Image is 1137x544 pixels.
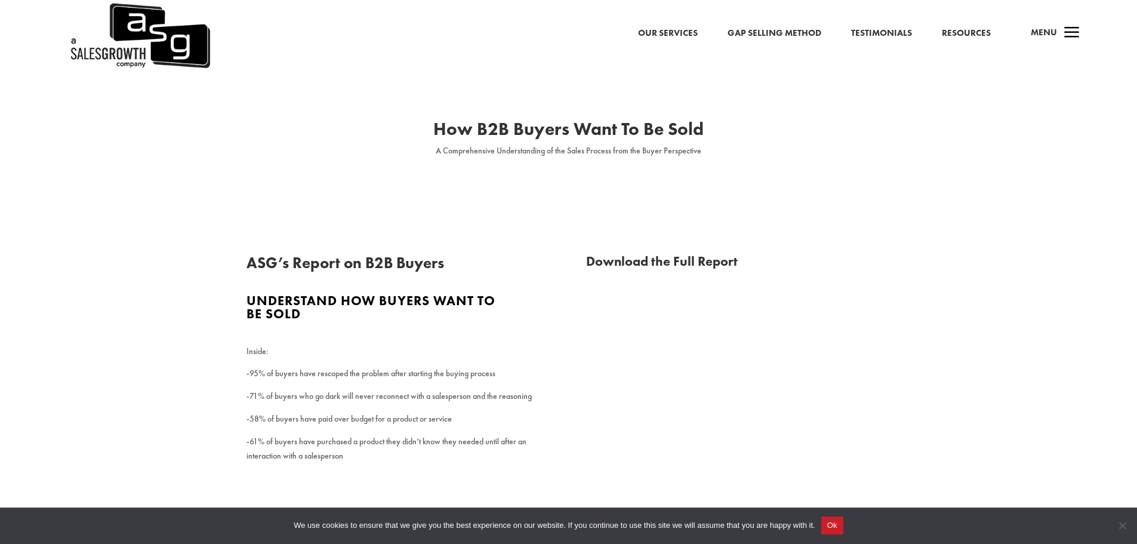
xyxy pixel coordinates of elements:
[246,367,551,389] p: -95% of buyers have rescoped the problem after starting the buying process
[436,145,701,156] span: A Comprehensive Understanding of the Sales Process from the Buyer Perspective
[433,118,704,140] span: How B2B Buyers Want To Be Sold
[246,435,551,463] p: -61% of buyers have purchased a product they didn’t know they needed until after an interaction w...
[246,292,495,322] span: Understand how buyers want to be sold
[246,412,551,435] p: -58% of buyers have paid over budget for a product or service
[294,520,815,531] span: We use cookies to ensure that we give you the best experience on our website. If you continue to ...
[246,389,551,412] p: -71% of buyers who go dark will never reconnect with a salesperson and the reasoning
[586,255,891,274] h3: Download the Full Report
[246,345,551,367] p: Inside:
[246,253,444,273] span: ASG’s Report on B2B Buyers
[1116,520,1128,531] span: No
[821,517,843,534] button: Ok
